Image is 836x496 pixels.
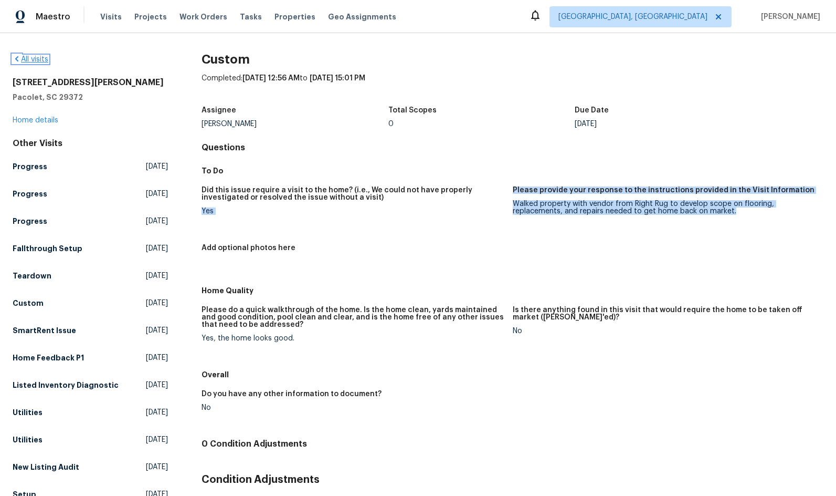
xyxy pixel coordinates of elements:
span: [DATE] 15:01 PM [310,75,365,82]
div: No [513,327,815,335]
a: Progress[DATE] [13,212,168,231]
a: Progress[DATE] [13,157,168,176]
a: Fallthrough Setup[DATE] [13,239,168,258]
span: [DATE] [146,243,168,254]
span: [DATE] [146,435,168,445]
div: 0 [388,120,575,128]
span: [DATE] [146,271,168,281]
h5: Custom [13,298,44,308]
div: [DATE] [575,120,761,128]
h5: Pacolet, SC 29372 [13,92,168,102]
span: [PERSON_NAME] [757,12,820,22]
a: Listed Inventory Diagnostic[DATE] [13,376,168,395]
span: [DATE] [146,407,168,418]
span: Properties [274,12,315,22]
span: [DATE] 12:56 AM [242,75,300,82]
div: Other Visits [13,138,168,149]
a: Home Feedback P1[DATE] [13,348,168,367]
span: [DATE] [146,189,168,199]
h5: Add optional photos here [202,244,295,252]
span: [DATE] [146,353,168,363]
span: [DATE] [146,380,168,390]
a: Progress[DATE] [13,184,168,203]
a: Teardown[DATE] [13,266,168,285]
span: [DATE] [146,462,168,472]
a: All visits [13,56,48,63]
span: Visits [100,12,122,22]
span: [DATE] [146,325,168,336]
h5: Is there anything found in this visit that would require the home to be taken off market ([PERSON... [513,306,815,321]
div: Walked property with vendor from Right Rug to develop scope on flooring, replacements, and repair... [513,200,815,215]
h5: Teardown [13,271,51,281]
h5: Due Date [575,107,609,114]
span: Geo Assignments [328,12,396,22]
div: Yes [202,208,504,215]
h4: 0 Condition Adjustments [202,439,823,449]
h5: Progress [13,189,47,199]
h5: To Do [202,166,823,176]
span: Projects [134,12,167,22]
a: SmartRent Issue[DATE] [13,321,168,340]
h5: Home Quality [202,285,823,296]
span: [DATE] [146,216,168,226]
span: Work Orders [179,12,227,22]
div: Yes, the home looks good. [202,335,504,342]
h5: Did this issue require a visit to the home? (i.e., We could not have properly investigated or res... [202,187,504,201]
h5: Do you have any other information to document? [202,390,382,398]
h5: Please do a quick walkthrough of the home. Is the home clean, yards maintained and good condition... [202,306,504,328]
h5: SmartRent Issue [13,325,76,336]
h5: Utilities [13,407,43,418]
span: [GEOGRAPHIC_DATA], [GEOGRAPHIC_DATA] [558,12,707,22]
h2: [STREET_ADDRESS][PERSON_NAME] [13,77,168,88]
h5: Progress [13,161,47,172]
a: Custom[DATE] [13,294,168,313]
h2: Custom [202,54,823,65]
div: [PERSON_NAME] [202,120,388,128]
a: New Listing Audit[DATE] [13,458,168,477]
h5: Total Scopes [388,107,437,114]
span: [DATE] [146,161,168,172]
span: Maestro [36,12,70,22]
div: No [202,404,504,411]
span: Tasks [240,13,262,20]
div: Completed: to [202,73,823,100]
h5: Home Feedback P1 [13,353,84,363]
a: Utilities[DATE] [13,403,168,422]
h4: Questions [202,142,823,153]
h3: Condition Adjustments [202,474,823,485]
h5: Assignee [202,107,236,114]
a: Home details [13,117,58,124]
h5: Overall [202,369,823,380]
h5: Progress [13,216,47,226]
h5: Fallthrough Setup [13,243,82,254]
a: Utilities[DATE] [13,430,168,449]
span: [DATE] [146,298,168,308]
h5: Utilities [13,435,43,445]
h5: Please provide your response to the instructions provided in the Visit Information [513,187,814,194]
h5: Listed Inventory Diagnostic [13,380,119,390]
h5: New Listing Audit [13,462,79,472]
